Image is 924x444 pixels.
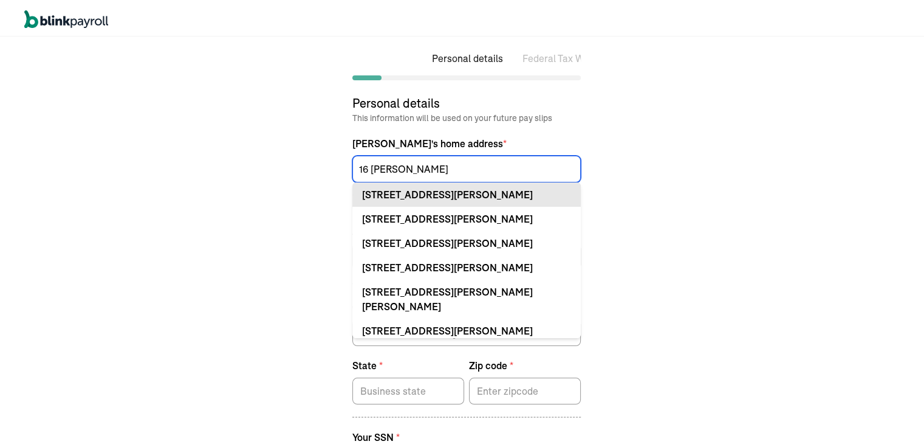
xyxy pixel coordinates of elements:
[352,92,581,109] h2: Personal details
[469,375,581,402] input: Enter zipcode
[352,428,581,442] label: Your SSN
[432,49,503,63] li: Personal details
[352,153,581,180] input: Street address (Ex. 4594 UnionSt...)
[362,209,571,224] div: [STREET_ADDRESS][PERSON_NAME]
[352,134,581,148] span: [PERSON_NAME] 's home address
[362,321,571,350] div: [STREET_ADDRESS][PERSON_NAME][PERSON_NAME]
[352,356,464,370] label: State
[362,185,571,199] div: [STREET_ADDRESS][PERSON_NAME]
[522,49,633,63] li: Federal Tax Withholdings
[352,109,581,122] p: This information will be used on your future pay slips
[362,282,571,311] div: [STREET_ADDRESS][PERSON_NAME][PERSON_NAME]
[469,356,581,370] label: Zip code
[352,375,464,402] input: Business state
[362,234,571,248] div: [STREET_ADDRESS][PERSON_NAME]
[362,258,571,272] div: [STREET_ADDRESS][PERSON_NAME]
